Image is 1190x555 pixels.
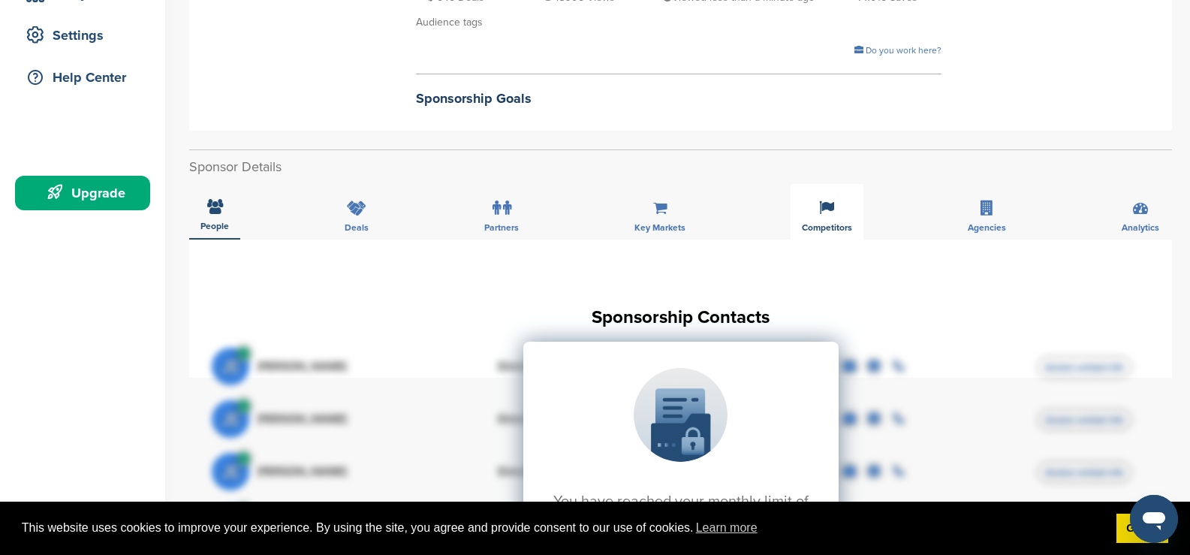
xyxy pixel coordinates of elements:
[23,22,150,49] div: Settings
[1130,495,1178,543] iframe: Button to launch messaging window
[416,89,941,109] h2: Sponsorship Goals
[200,222,229,231] span: People
[484,223,519,232] span: Partners
[1116,514,1168,544] a: dismiss cookie message
[23,179,150,207] div: Upgrade
[189,157,1172,177] h2: Sponsor Details
[22,517,1104,539] span: This website uses cookies to improve your experience. By using the site, you agree and provide co...
[694,517,760,539] a: learn more about cookies
[802,223,852,232] span: Competitors
[634,223,685,232] span: Key Markets
[416,14,941,31] div: Audience tags
[15,176,150,210] a: Upgrade
[345,223,369,232] span: Deals
[968,223,1006,232] span: Agencies
[1122,223,1159,232] span: Analytics
[23,64,150,91] div: Help Center
[854,45,941,56] a: Do you work here?
[866,45,941,56] span: Do you work here?
[15,60,150,95] a: Help Center
[15,18,150,53] a: Settings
